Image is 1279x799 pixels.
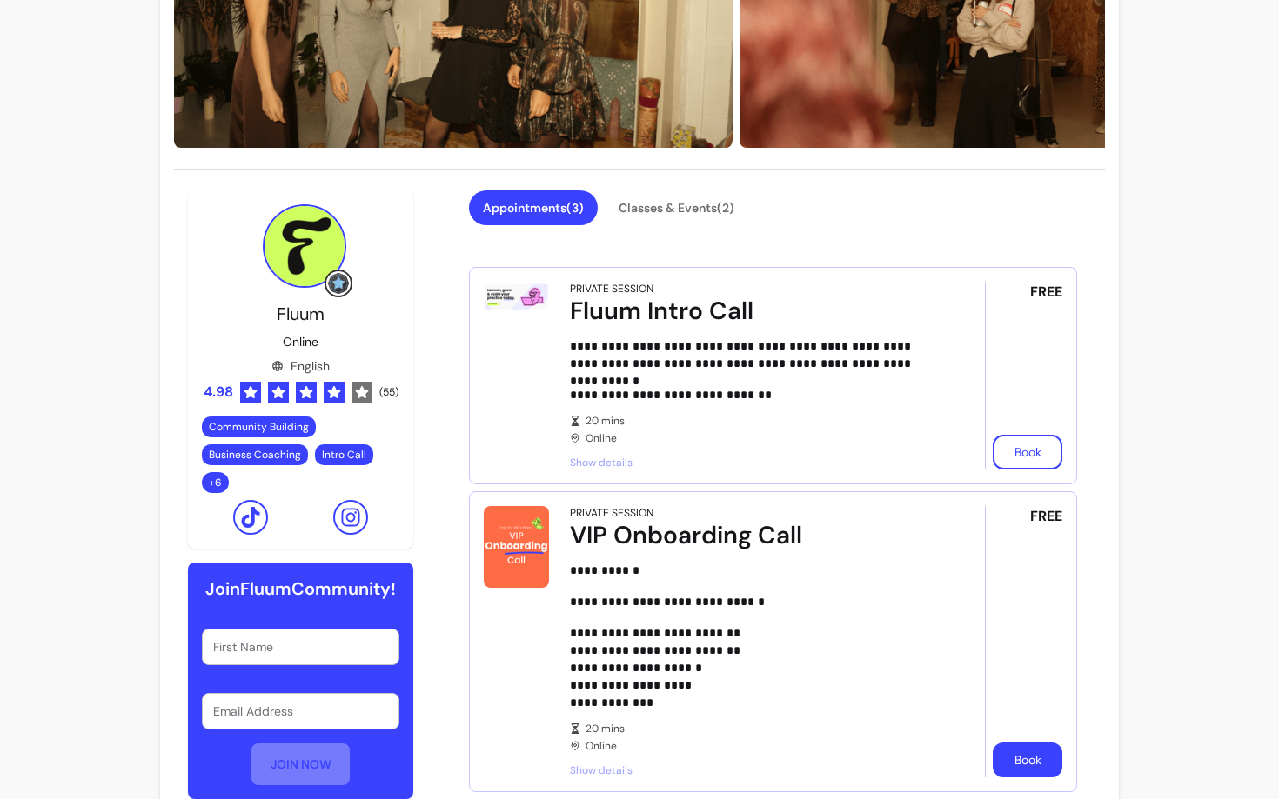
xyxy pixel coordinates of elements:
span: 20 mins [586,414,936,428]
div: English [271,357,330,375]
button: Classes & Events(2) [605,190,748,225]
span: FREE [1030,506,1062,527]
button: Appointments(3) [469,190,598,225]
span: Business Coaching [209,448,301,462]
img: VIP Onboarding Call [484,506,549,588]
img: Provider image [263,204,346,288]
img: Grow [328,273,349,294]
div: Private Session [570,506,653,520]
div: Online [570,722,936,753]
span: Show details [570,763,936,777]
div: VIP Onboarding Call [570,520,936,551]
button: Book [993,742,1062,777]
span: ( 55 ) [379,385,398,399]
div: Private Session [570,282,653,296]
span: Community Building [209,420,309,434]
div: Online [570,414,936,445]
div: Fluum Intro Call [570,296,936,327]
span: Intro Call [322,448,366,462]
img: Fluum Intro Call [484,282,549,311]
input: First Name [213,638,389,656]
span: Show details [570,456,936,469]
span: FREE [1030,282,1062,303]
input: Email Address [213,702,389,720]
span: 20 mins [586,722,936,736]
button: Book [993,435,1062,469]
span: 4.98 [204,382,233,403]
span: + 6 [205,476,225,489]
h6: Join Fluum Community! [205,576,396,601]
span: Fluum [277,303,325,325]
p: Online [283,333,318,350]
